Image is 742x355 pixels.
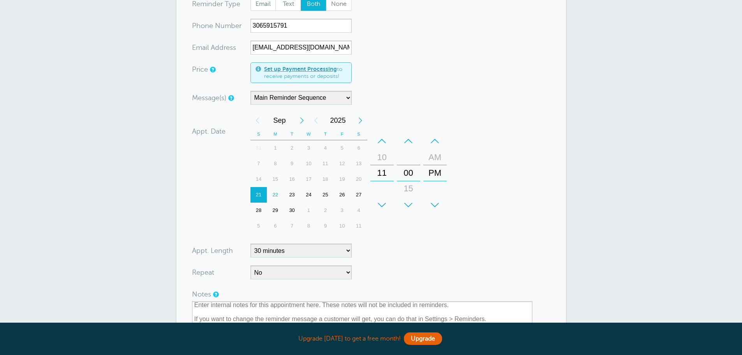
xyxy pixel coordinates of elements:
div: Friday, September 19 [334,171,351,187]
div: Sunday, October 5 [250,218,267,234]
div: 5 [250,218,267,234]
div: 9 [284,156,300,171]
div: 3 [334,203,351,218]
div: 19 [334,171,351,187]
div: Wednesday, September 24 [300,187,317,203]
div: Sunday, September 21 [250,187,267,203]
div: 9 [317,218,334,234]
div: 14 [250,171,267,187]
div: Sunday, September 14 [250,171,267,187]
label: Appt. Length [192,247,233,254]
div: Tuesday, October 7 [284,218,300,234]
div: Friday, September 5 [334,140,351,156]
div: Tuesday, September 23 [284,187,300,203]
div: ress [192,41,250,55]
div: Wednesday, September 3 [300,140,317,156]
span: ne Nu [205,22,225,29]
div: Wednesday, September 10 [300,156,317,171]
div: Monday, September 1 [267,140,284,156]
div: Next Month [295,113,309,128]
span: 2025 [323,113,353,128]
div: 25 [317,187,334,203]
div: 8 [267,156,284,171]
span: Pho [192,22,205,29]
a: Set up Payment Processing [264,66,337,72]
div: 20 [351,171,367,187]
div: 10 [373,150,391,165]
div: Saturday, September 13 [351,156,367,171]
div: Saturday, September 20 [351,171,367,187]
div: 30 [399,196,418,212]
div: 11 [373,165,391,181]
div: Previous Month [250,113,264,128]
div: 11 [317,156,334,171]
label: Message(s) [192,94,226,101]
span: September [264,113,295,128]
div: 23 [284,187,300,203]
a: An optional price for the appointment. If you set a price, you can include a payment link in your... [210,67,215,72]
div: 3 [300,140,317,156]
div: Monday, September 8 [267,156,284,171]
div: 6 [351,140,367,156]
label: Reminder Type [192,0,240,7]
div: 10 [334,218,351,234]
div: Previous Year [309,113,323,128]
label: Appt. Date [192,128,226,135]
div: Tuesday, September 30 [284,203,300,218]
div: Wednesday, October 8 [300,218,317,234]
div: Saturday, October 4 [351,203,367,218]
div: 11 [351,218,367,234]
div: Friday, October 10 [334,218,351,234]
div: Monday, September 29 [267,203,284,218]
div: 8 [300,218,317,234]
div: Thursday, September 25 [317,187,334,203]
a: Upgrade [404,332,442,345]
div: Upgrade [DATE] to get a free month! [176,330,566,347]
span: Ema [192,44,206,51]
div: 27 [351,187,367,203]
div: AM [426,150,444,165]
div: 2 [284,140,300,156]
div: 30 [284,203,300,218]
div: Saturday, September 6 [351,140,367,156]
th: M [267,128,284,140]
span: il Add [206,44,224,51]
div: Thursday, October 2 [317,203,334,218]
div: Tuesday, September 9 [284,156,300,171]
label: Repeat [192,269,214,276]
div: 15 [267,171,284,187]
div: PM [426,165,444,181]
div: Today, Monday, September 22 [267,187,284,203]
div: 5 [334,140,351,156]
div: 6 [267,218,284,234]
div: Saturday, September 27 [351,187,367,203]
div: Thursday, September 11 [317,156,334,171]
div: 4 [317,140,334,156]
div: Sunday, September 28 [250,203,267,218]
div: Minutes [397,133,420,213]
div: Wednesday, October 1 [300,203,317,218]
label: Price [192,66,208,73]
div: 24 [300,187,317,203]
div: Friday, September 12 [334,156,351,171]
div: 29 [267,203,284,218]
div: 1 [267,140,284,156]
div: 00 [399,165,418,181]
div: 7 [284,218,300,234]
th: S [351,128,367,140]
div: Hours [370,133,394,213]
div: 17 [300,171,317,187]
div: 22 [267,187,284,203]
div: 26 [334,187,351,203]
div: Sunday, August 31 [250,140,267,156]
label: Notes [192,291,211,298]
th: W [300,128,317,140]
th: F [334,128,351,140]
div: 13 [351,156,367,171]
div: 10 [300,156,317,171]
div: Monday, October 6 [267,218,284,234]
div: 21 [250,187,267,203]
th: T [284,128,300,140]
div: 15 [399,181,418,196]
div: Sunday, September 7 [250,156,267,171]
